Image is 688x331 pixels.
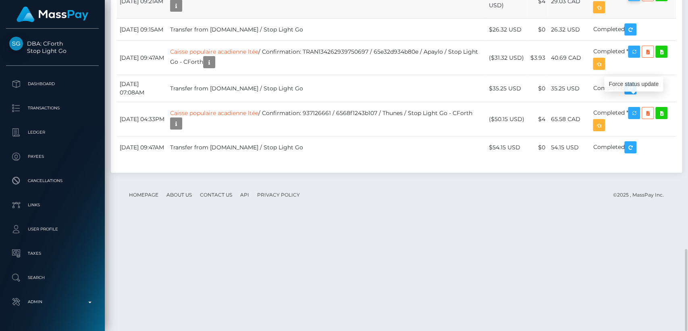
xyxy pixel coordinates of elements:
p: Taxes [9,247,96,260]
a: About Us [163,189,195,201]
a: Privacy Policy [254,189,303,201]
span: DBA: CForth Stop Light Go [6,40,99,54]
td: ($31.32 USD) [486,41,527,75]
td: Transfer from [DOMAIN_NAME] / Stop Light Go [167,136,486,159]
p: Search [9,272,96,284]
a: Cancellations [6,171,99,191]
td: / Confirmation: 937126661 / 6568f1243b107 / Thunes / Stop Light Go - CForth [167,102,486,136]
p: Payees [9,151,96,163]
p: Admin [9,296,96,308]
a: Search [6,268,99,288]
p: Transactions [9,102,96,114]
a: Caisse populaire acadienne ltée [170,109,258,117]
td: 26.32 USD [548,19,590,41]
td: $54.15 USD [486,136,527,159]
td: [DATE] 09:15AM [117,19,167,41]
a: Admin [6,292,99,312]
a: API [237,189,252,201]
a: Homepage [126,189,162,201]
td: 54.15 USD [548,136,590,159]
a: Transactions [6,98,99,118]
div: Force status update [604,77,663,92]
td: Transfer from [DOMAIN_NAME] / Stop Light Go [167,19,486,41]
a: Taxes [6,243,99,264]
td: [DATE] 09:47AM [117,41,167,75]
td: ($50.15 USD) [486,102,527,136]
p: Dashboard [9,78,96,90]
td: $3.93 [527,41,548,75]
td: $35.25 USD [486,75,527,102]
td: Completed * [590,41,676,75]
td: Completed [590,136,676,159]
a: Dashboard [6,74,99,94]
a: Caisse populaire acadienne ltée [170,48,258,55]
td: Completed * [590,102,676,136]
a: Payees [6,147,99,167]
td: 35.25 USD [548,75,590,102]
td: $26.32 USD [486,19,527,41]
img: MassPay Logo [17,6,88,22]
p: Ledger [9,126,96,138]
td: $0 [527,136,548,159]
p: Cancellations [9,175,96,187]
td: [DATE] 04:33PM [117,102,167,136]
td: 65.58 CAD [548,102,590,136]
td: Completed [590,75,676,102]
td: / Confirmation: TRAN134262939750697 / 65e32d934b80e / Apaylo / Stop Light Go - CForth [167,41,486,75]
p: User Profile [9,223,96,235]
a: User Profile [6,219,99,239]
div: © 2025 , MassPay Inc. [613,191,670,199]
td: Completed [590,19,676,41]
img: Stop Light Go [9,37,23,50]
td: 40.69 CAD [548,41,590,75]
a: Contact Us [197,189,235,201]
td: $4 [527,102,548,136]
td: [DATE] 07:08AM [117,75,167,102]
td: $0 [527,75,548,102]
td: [DATE] 09:47AM [117,136,167,159]
p: Links [9,199,96,211]
a: Ledger [6,122,99,142]
td: Transfer from [DOMAIN_NAME] / Stop Light Go [167,75,486,102]
td: $0 [527,19,548,41]
a: Links [6,195,99,215]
